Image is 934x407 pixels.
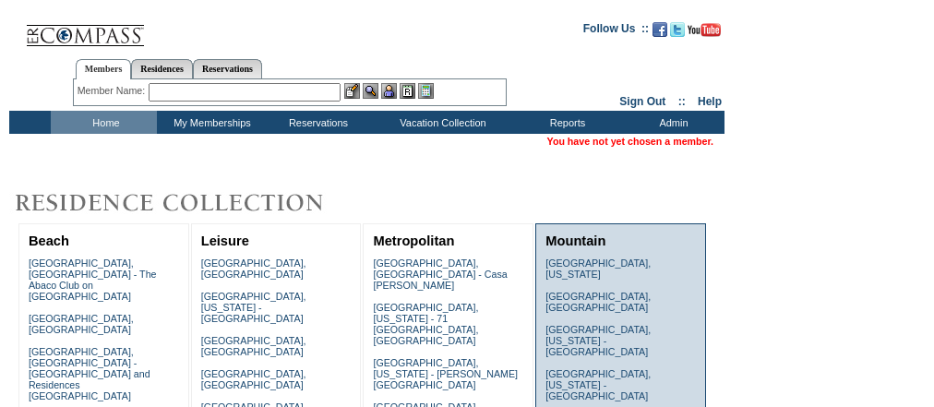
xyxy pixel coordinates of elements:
[381,83,397,99] img: Impersonate
[583,20,649,42] td: Follow Us ::
[545,233,605,248] a: Mountain
[547,136,713,147] span: You have not yet chosen a member.
[545,257,651,280] a: [GEOGRAPHIC_DATA], [US_STATE]
[78,83,149,99] div: Member Name:
[373,302,478,346] a: [GEOGRAPHIC_DATA], [US_STATE] - 71 [GEOGRAPHIC_DATA], [GEOGRAPHIC_DATA]
[373,257,507,291] a: [GEOGRAPHIC_DATA], [GEOGRAPHIC_DATA] - Casa [PERSON_NAME]
[373,357,518,390] a: [GEOGRAPHIC_DATA], [US_STATE] - [PERSON_NAME][GEOGRAPHIC_DATA]
[512,111,618,134] td: Reports
[201,291,306,324] a: [GEOGRAPHIC_DATA], [US_STATE] - [GEOGRAPHIC_DATA]
[363,83,378,99] img: View
[545,291,651,313] a: [GEOGRAPHIC_DATA], [GEOGRAPHIC_DATA]
[29,346,150,401] a: [GEOGRAPHIC_DATA], [GEOGRAPHIC_DATA] - [GEOGRAPHIC_DATA] and Residences [GEOGRAPHIC_DATA]
[670,22,685,37] img: Follow us on Twitter
[344,83,360,99] img: b_edit.gif
[418,83,434,99] img: b_calculator.gif
[131,59,193,78] a: Residences
[369,111,512,134] td: Vacation Collection
[653,28,667,39] a: Become our fan on Facebook
[263,111,369,134] td: Reservations
[545,368,651,401] a: [GEOGRAPHIC_DATA], [US_STATE] - [GEOGRAPHIC_DATA]
[193,59,262,78] a: Reservations
[201,233,249,248] a: Leisure
[29,257,157,302] a: [GEOGRAPHIC_DATA], [GEOGRAPHIC_DATA] - The Abaco Club on [GEOGRAPHIC_DATA]
[157,111,263,134] td: My Memberships
[76,59,132,79] a: Members
[688,28,721,39] a: Subscribe to our YouTube Channel
[9,185,369,221] img: Destinations by Exclusive Resorts
[698,95,722,108] a: Help
[373,233,454,248] a: Metropolitan
[29,233,69,248] a: Beach
[619,95,665,108] a: Sign Out
[400,83,415,99] img: Reservations
[545,324,651,357] a: [GEOGRAPHIC_DATA], [US_STATE] - [GEOGRAPHIC_DATA]
[688,23,721,37] img: Subscribe to our YouTube Channel
[618,111,724,134] td: Admin
[678,95,686,108] span: ::
[653,22,667,37] img: Become our fan on Facebook
[29,313,134,335] a: [GEOGRAPHIC_DATA], [GEOGRAPHIC_DATA]
[9,28,24,29] img: i.gif
[201,368,306,390] a: [GEOGRAPHIC_DATA], [GEOGRAPHIC_DATA]
[25,9,145,47] img: Compass Home
[670,28,685,39] a: Follow us on Twitter
[201,335,306,357] a: [GEOGRAPHIC_DATA], [GEOGRAPHIC_DATA]
[201,257,306,280] a: [GEOGRAPHIC_DATA], [GEOGRAPHIC_DATA]
[51,111,157,134] td: Home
